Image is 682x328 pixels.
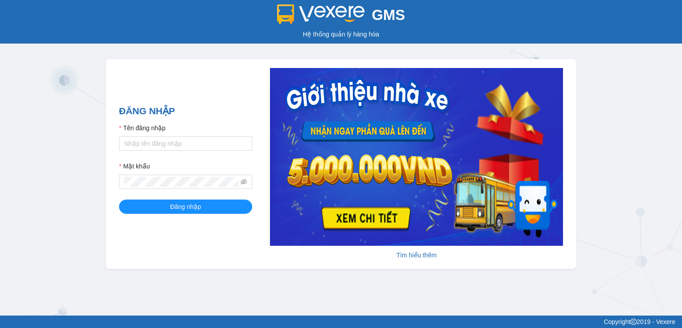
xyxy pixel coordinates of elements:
[277,13,405,20] a: GMS
[119,200,252,214] button: Đăng nhập
[372,7,405,23] span: GMS
[270,68,563,246] img: banner-0
[119,161,150,171] label: Mật khẩu
[632,319,638,325] span: copyright
[277,4,365,24] img: logo 2
[170,202,201,212] span: Đăng nhập
[7,317,675,327] div: Copyright 2019 - Vexere
[119,104,252,118] h2: ĐĂNG NHẬP
[119,136,252,151] input: Tên đăng nhập
[2,29,680,39] div: Hệ thống quản lý hàng hóa
[241,179,247,185] span: eye-invisible
[119,123,164,133] label: Tên đăng nhập
[270,250,563,260] div: Tìm hiểu thêm
[124,177,239,187] input: Mật khẩu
